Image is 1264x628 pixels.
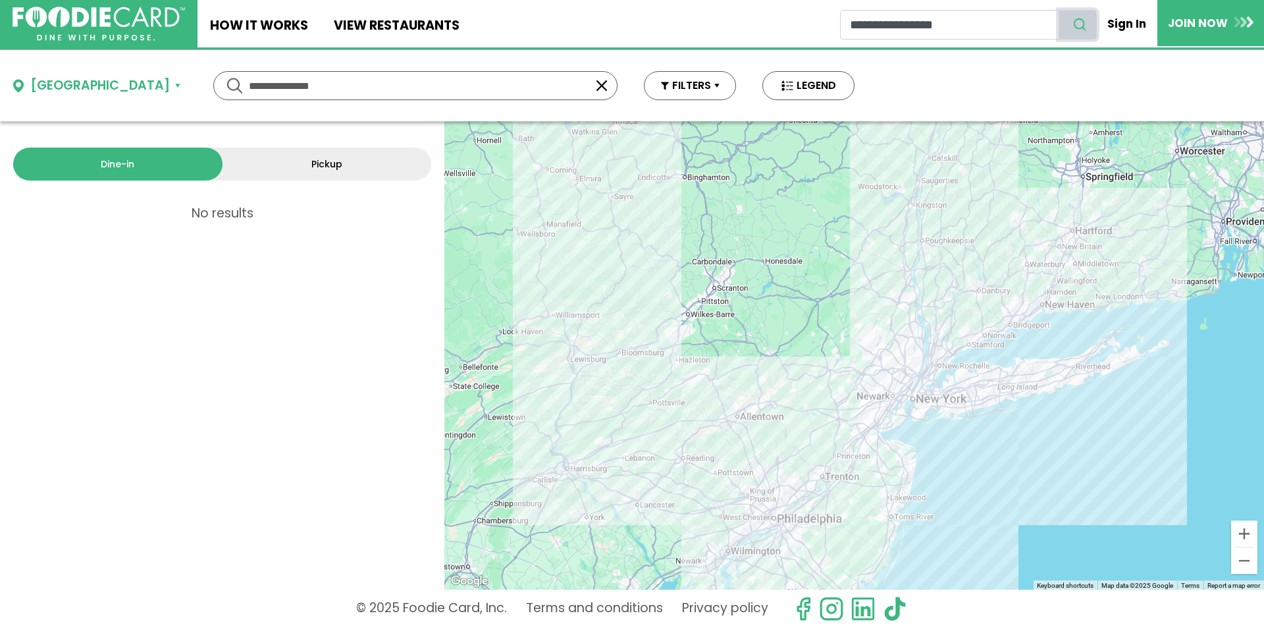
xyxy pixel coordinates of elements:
[1181,582,1199,589] a: Terms
[30,76,170,96] div: [GEOGRAPHIC_DATA]
[1207,582,1260,589] a: Report a map error
[851,596,876,621] img: linkedin.svg
[1097,9,1157,38] a: Sign In
[1037,581,1093,590] button: Keyboard shortcuts
[1231,521,1257,547] button: Zoom in
[1059,10,1097,40] button: search
[791,596,816,621] svg: check us out on facebook
[526,596,663,621] a: Terms and conditions
[13,148,223,181] a: Dine-in
[223,148,432,181] a: Pickup
[13,7,185,42] img: FoodieCard; Eat, Drink, Save, Donate
[644,71,736,100] button: FILTERS
[13,76,180,96] button: [GEOGRAPHIC_DATA]
[762,71,855,100] button: LEGEND
[448,573,491,590] a: Open this area in Google Maps (opens a new window)
[3,207,441,219] p: No results
[356,596,507,621] p: © 2025 Foodie Card, Inc.
[682,596,768,621] a: Privacy policy
[1101,582,1173,589] span: Map data ©2025 Google
[1231,548,1257,574] button: Zoom out
[448,573,491,590] img: Google
[840,10,1059,40] input: restaurant search
[882,596,907,621] img: tiktok.svg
